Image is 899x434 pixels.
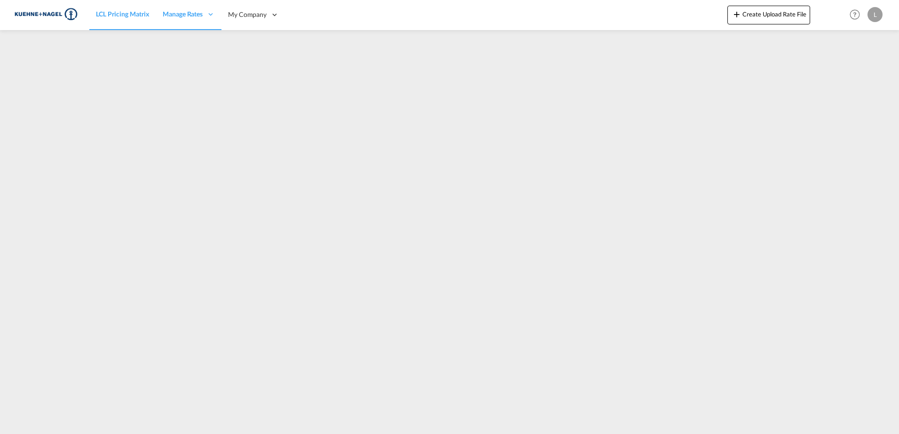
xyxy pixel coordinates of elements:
[847,7,867,23] div: Help
[96,10,150,18] span: LCL Pricing Matrix
[867,7,883,22] div: L
[847,7,863,23] span: Help
[727,6,810,24] button: icon-plus 400-fgCreate Upload Rate File
[731,8,742,20] md-icon: icon-plus 400-fg
[228,10,267,19] span: My Company
[163,9,203,19] span: Manage Rates
[14,4,78,25] img: 36441310f41511efafde313da40ec4a4.png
